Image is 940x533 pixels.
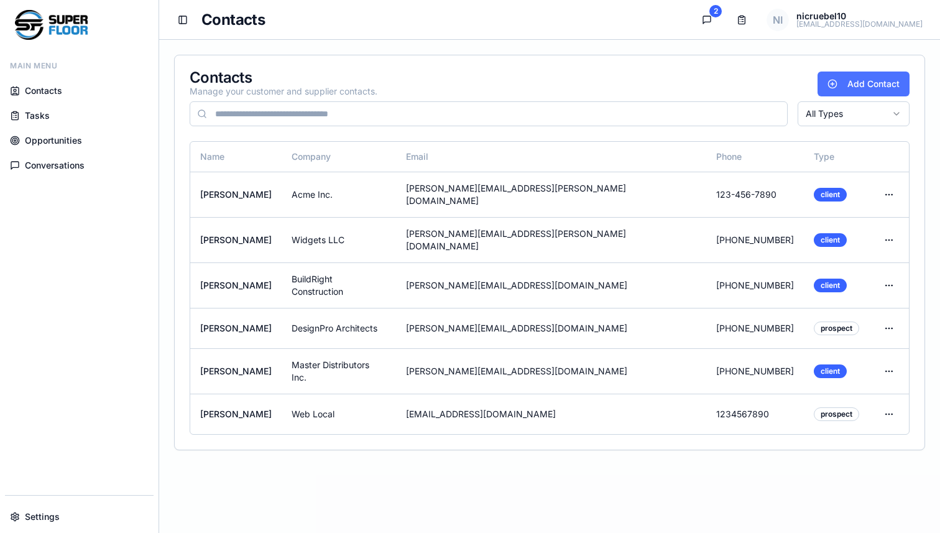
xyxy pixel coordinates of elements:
span: Contacts [25,85,62,97]
td: [PERSON_NAME][EMAIL_ADDRESS][DOMAIN_NAME] [396,308,706,348]
div: client [814,364,847,378]
span: NI [767,9,789,31]
span: Opportunities [25,134,82,147]
td: Web Local [282,394,396,434]
a: Conversations [5,154,154,177]
th: Phone [706,142,804,172]
a: Tasks [5,104,154,127]
div: Main Menu [5,55,154,75]
img: Company Logo [15,10,88,40]
td: [PERSON_NAME] [190,394,282,434]
td: [PHONE_NUMBER] [706,262,804,308]
td: [PHONE_NUMBER] [706,308,804,348]
td: [PERSON_NAME][EMAIL_ADDRESS][PERSON_NAME][DOMAIN_NAME] [396,172,706,217]
td: [PHONE_NUMBER] [706,217,804,262]
span: Settings [25,511,60,523]
div: client [814,279,847,292]
th: Name [190,142,282,172]
div: client [814,188,847,202]
th: Email [396,142,706,172]
a: 2 [694,7,719,32]
h1: Contacts [201,10,684,30]
td: BuildRight Construction [282,262,396,308]
div: Contacts [190,70,377,85]
td: [PERSON_NAME][EMAIL_ADDRESS][DOMAIN_NAME] [396,348,706,394]
div: 2 [709,5,722,17]
button: Add Contact [818,72,910,96]
a: Opportunities [5,129,154,152]
a: Contacts [5,80,154,102]
td: [EMAIL_ADDRESS][DOMAIN_NAME] [396,394,706,434]
td: [PERSON_NAME] [190,172,282,217]
td: 123-456-7890 [706,172,804,217]
td: Widgets LLC [282,217,396,262]
td: [PERSON_NAME] [190,217,282,262]
td: [PERSON_NAME][EMAIL_ADDRESS][DOMAIN_NAME] [396,262,706,308]
td: [PHONE_NUMBER] [706,348,804,394]
td: [PERSON_NAME] [190,262,282,308]
div: prospect [814,407,859,421]
th: Company [282,142,396,172]
th: Type [804,142,869,172]
td: 1234567890 [706,394,804,434]
td: DesignPro Architects [282,308,396,348]
td: [PERSON_NAME][EMAIL_ADDRESS][PERSON_NAME][DOMAIN_NAME] [396,217,706,262]
div: Manage your customer and supplier contacts. [190,85,377,98]
div: client [814,233,847,247]
div: prospect [814,322,859,335]
td: [PERSON_NAME] [190,348,282,394]
p: [EMAIL_ADDRESS][DOMAIN_NAME] [796,21,923,28]
span: Tasks [25,109,50,122]
td: Master Distributors Inc. [282,348,396,394]
td: [PERSON_NAME] [190,308,282,348]
td: Acme Inc. [282,172,396,217]
p: nicruebel10 [796,12,923,21]
span: Conversations [25,159,85,172]
a: Settings [5,506,154,528]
